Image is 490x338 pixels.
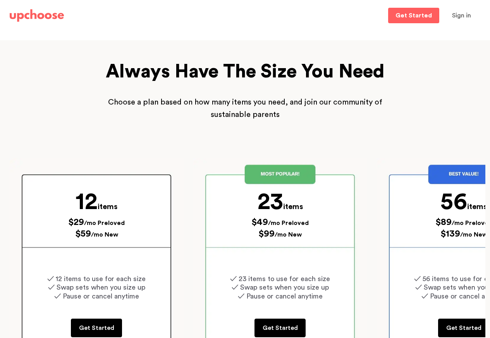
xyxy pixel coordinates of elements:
p: Get Started [446,323,481,333]
span: $89 [435,218,452,227]
span: 56 [440,190,467,213]
span: Sign in [452,12,471,19]
span: 12 [76,190,98,213]
span: 23 [258,190,283,213]
p: Get Started [395,12,432,19]
span: items [283,203,303,211]
span: /mo New [275,232,302,238]
span: $99 [258,229,275,238]
span: /mo New [91,232,118,238]
span: items [98,203,117,211]
span: Always Have The Size You Need [106,62,385,81]
span: Choose a plan based on how many items you need, and join our community of sustainable parents [108,98,382,118]
p: Get Started [263,323,298,333]
a: Get Started [71,319,122,337]
span: ✓ Pause or cancel anytime [54,293,139,300]
img: UpChoose [10,9,64,22]
span: ✓ 23 items to use for each size [230,275,330,282]
span: $139 [440,229,460,238]
span: ✓ Swap sets when you size up [232,284,329,291]
span: /mo Preloved [268,220,309,226]
span: ✓ 12 items to use for each size [47,275,146,282]
span: /mo New [460,232,487,238]
a: Get Started [438,319,489,337]
a: Get Started [254,319,306,337]
span: $29 [68,218,84,227]
button: Sign in [442,8,481,23]
a: Get Started [388,8,439,23]
span: items [467,203,487,211]
a: UpChoose [10,8,64,24]
span: $59 [75,229,91,238]
span: ✓ Pause or cancel anytime [238,293,323,300]
span: /mo Preloved [84,220,125,226]
p: Get Started [79,323,114,333]
span: ✓ Swap sets when you size up [48,284,145,291]
span: $49 [251,218,268,227]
